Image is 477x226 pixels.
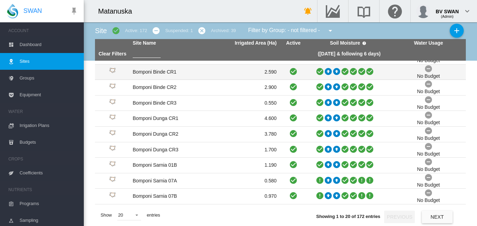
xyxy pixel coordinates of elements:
div: Site Id: 27539 [98,145,127,154]
td: 2.900 [205,80,279,95]
md-icon: icon-minus-circle [152,27,160,35]
span: SWAN [23,7,42,15]
tr: Site Id: 4644 Bomponi Sarnia 07A 0.580 No Budget [95,173,466,189]
td: 1.190 [205,158,279,173]
span: CROPS [8,153,78,165]
span: Groups [20,70,78,86]
span: Programs [20,195,78,212]
md-icon: icon-pin [70,7,78,15]
span: Show [98,209,115,221]
div: No Budget [417,166,440,173]
tr: Site Id: 27531 Bomponi Binde CR2 2.900 No Budget [95,80,466,96]
img: 1.svg [108,145,117,154]
td: Bomponi Dunga CR1 [130,111,205,126]
td: 0.580 [205,173,279,189]
div: Site Id: 27550 [98,192,127,201]
md-icon: icon-plus [453,27,461,35]
div: Archived: 39 [211,28,236,34]
a: Clear Filters [98,51,126,56]
tr: Site Id: 4925 Bomponi Binde CR1 2.590 No Budget [95,65,466,80]
md-icon: icon-cancel [198,27,206,35]
md-icon: Go to the Data Hub [324,7,341,15]
span: Irrigation Plans [20,117,78,134]
tr: Site Id: 27550 Bomponi Sarnia 07B 0.970 No Budget [95,189,466,204]
th: ([DATE] & following 6 days) [307,47,391,61]
md-icon: icon-checkbox-marked-circle [112,27,120,35]
img: 1.svg [108,114,117,123]
td: 0.970 [205,189,279,204]
td: Bomponi Dunga CR3 [130,142,205,158]
td: Bomponi Binde CR1 [130,65,205,80]
span: ACCOUNT [8,25,78,36]
button: icon-menu-down [323,24,337,38]
span: Site [95,27,107,35]
th: Soil Moisture [307,39,391,47]
tr: Site Id: 27549 Bomponi Sarnia 01B 1.190 No Budget [95,158,466,173]
img: 1.svg [108,192,117,201]
div: Site Id: 27532 [98,99,127,107]
span: WATER [8,106,78,117]
td: 3.780 [205,127,279,142]
td: Bomponi Binde CR2 [130,80,205,95]
div: No Budget [417,182,440,189]
img: 1.svg [108,68,117,76]
span: Showing 1 to 20 of 172 entries [316,214,380,219]
div: No Budget [417,135,440,142]
th: Site Name [130,39,205,47]
tr: Site Id: 27538 Bomponi Dunga CR2 3.780 No Budget [95,127,466,142]
md-icon: icon-chevron-down [463,7,471,15]
span: Equipment [20,86,78,103]
div: No Budget [417,151,440,158]
span: (Admin) [441,15,454,18]
img: 1.svg [108,176,117,185]
td: Bomponi Binde CR3 [130,96,205,111]
tr: Site Id: 27532 Bomponi Binde CR3 0.550 No Budget [95,96,466,111]
td: 1.700 [205,142,279,158]
span: NUTRIENTS [8,184,78,195]
div: Site Id: 27531 [98,83,127,92]
div: No Budget [417,197,440,204]
md-icon: icon-help-circle [360,39,368,47]
div: Active: 172 [125,28,147,34]
span: Coefficients [20,165,78,181]
img: 1.svg [108,99,117,107]
img: 1.svg [108,83,117,92]
button: Add New Site, define start date [450,24,464,38]
span: Dashboard [20,36,78,53]
md-icon: icon-bell-ring [304,7,312,15]
div: 20 [118,212,123,218]
md-icon: Search the knowledge base [355,7,372,15]
th: Water Usage [391,39,466,47]
td: 4.600 [205,111,279,126]
div: No Budget [417,119,440,126]
div: No Budget [417,104,440,111]
img: 1.svg [108,161,117,169]
span: entries [144,209,163,221]
div: No Budget [417,73,440,80]
div: Matanuska [98,6,138,16]
md-icon: icon-menu-down [326,27,335,35]
div: Site Id: 4925 [98,68,127,76]
div: Site Id: 27538 [98,130,127,138]
span: Sites [20,53,78,70]
div: BV SWAN [436,5,459,12]
div: No Budget [417,88,440,95]
td: Bomponi Sarnia 07A [130,173,205,189]
td: Bomponi Dunga CR2 [130,127,205,142]
tr: Site Id: 27539 Bomponi Dunga CR3 1.700 No Budget [95,142,466,158]
tr: Site Id: 4648 Bomponi Dunga CR1 4.600 No Budget [95,111,466,127]
md-icon: Click here for help [387,7,403,15]
div: Site Id: 4648 [98,114,127,123]
td: 2.590 [205,65,279,80]
div: Site Id: 27549 [98,161,127,169]
td: Bomponi Sarnia 07B [130,189,205,204]
th: Irrigated Area (Ha) [205,39,279,47]
img: profile.jpg [416,4,430,18]
div: Site Id: 4644 [98,176,127,185]
div: No Budget [417,57,440,64]
span: Budgets [20,134,78,151]
button: icon-bell-ring [301,4,315,18]
button: Previous [384,211,415,223]
img: SWAN-Landscape-Logo-Colour-drop.png [7,4,18,18]
th: Active [279,39,307,47]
